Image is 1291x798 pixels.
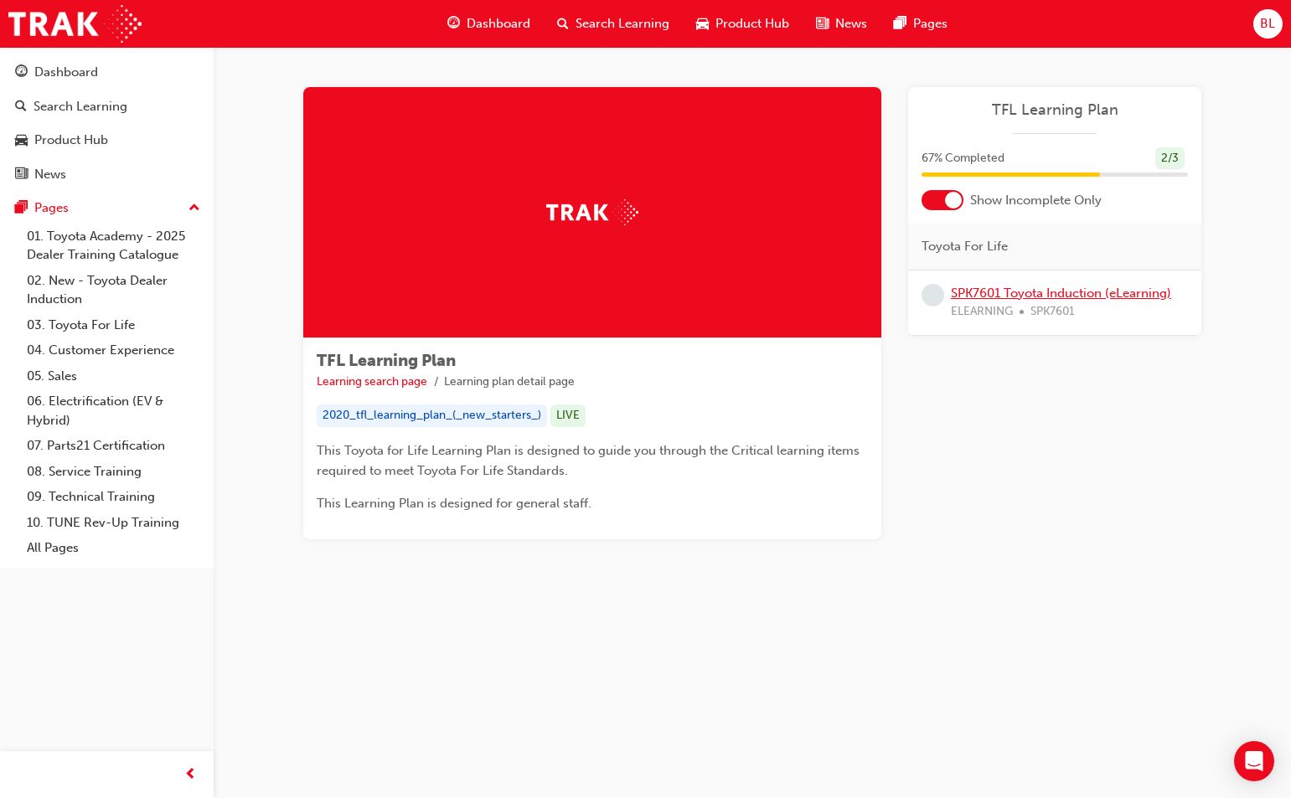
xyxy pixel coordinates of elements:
div: News [34,165,66,184]
span: TFL Learning Plan [317,351,456,370]
div: 2 / 3 [1155,147,1185,170]
span: search-icon [557,13,569,34]
a: All Pages [20,535,207,561]
li: Learning plan detail page [444,373,575,392]
div: Open Intercom Messenger [1234,741,1274,781]
div: LIVE [550,404,586,427]
a: 03. Toyota For Life [20,312,207,338]
span: guage-icon [447,13,460,34]
span: search-icon [15,100,27,115]
a: car-iconProduct Hub [683,7,803,41]
span: Toyota For Life [922,237,1008,256]
span: Dashboard [467,14,530,33]
div: Pages [34,198,69,218]
a: 01. Toyota Academy - 2025 Dealer Training Catalogue [20,224,207,268]
div: 2020_tfl_learning_plan_(_new_starters_) [317,404,547,427]
div: Product Hub [34,131,108,150]
div: Search Learning [34,97,127,116]
a: 02. New - Toyota Dealer Induction [20,268,207,312]
span: Search Learning [576,14,669,33]
span: This Toyota for Life Learning Plan is designed to guide you through the Critical learning items r... [317,443,863,478]
a: 07. Parts21 Certification [20,433,207,459]
a: 08. Service Training [20,459,207,485]
span: guage-icon [15,65,28,80]
a: 05. Sales [20,363,207,389]
span: Product Hub [715,14,789,33]
div: Dashboard [34,63,98,82]
span: pages-icon [15,201,28,216]
span: up-icon [188,198,200,219]
a: Product Hub [7,125,207,156]
img: Trak [546,199,638,225]
a: news-iconNews [803,7,880,41]
a: guage-iconDashboard [434,7,544,41]
a: Search Learning [7,91,207,122]
a: TFL Learning Plan [922,100,1188,120]
span: news-icon [816,13,829,34]
span: ELEARNING [951,302,1013,322]
a: Dashboard [7,57,207,88]
button: DashboardSearch LearningProduct HubNews [7,54,207,193]
button: Pages [7,193,207,224]
a: Learning search page [317,374,427,389]
span: BL [1260,14,1275,33]
img: Trak [8,5,142,43]
span: pages-icon [894,13,906,34]
span: Show Incomplete Only [970,191,1102,210]
span: Pages [913,14,948,33]
a: 06. Electrification (EV & Hybrid) [20,389,207,433]
a: 10. TUNE Rev-Up Training [20,510,207,536]
span: SPK7601 [1030,302,1075,322]
span: car-icon [696,13,709,34]
span: 67 % Completed [922,149,1004,168]
span: news-icon [15,167,28,183]
a: 09. Technical Training [20,484,207,510]
a: SPK7601 Toyota Induction (eLearning) [951,286,1171,301]
a: News [7,159,207,190]
button: BL [1253,9,1283,39]
a: 04. Customer Experience [20,337,207,363]
span: This Learning Plan is designed for general staff. [317,496,591,511]
a: pages-iconPages [880,7,961,41]
a: search-iconSearch Learning [544,7,683,41]
span: learningRecordVerb_NONE-icon [922,284,944,306]
span: News [835,14,867,33]
span: car-icon [15,133,28,148]
span: prev-icon [184,765,197,785]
